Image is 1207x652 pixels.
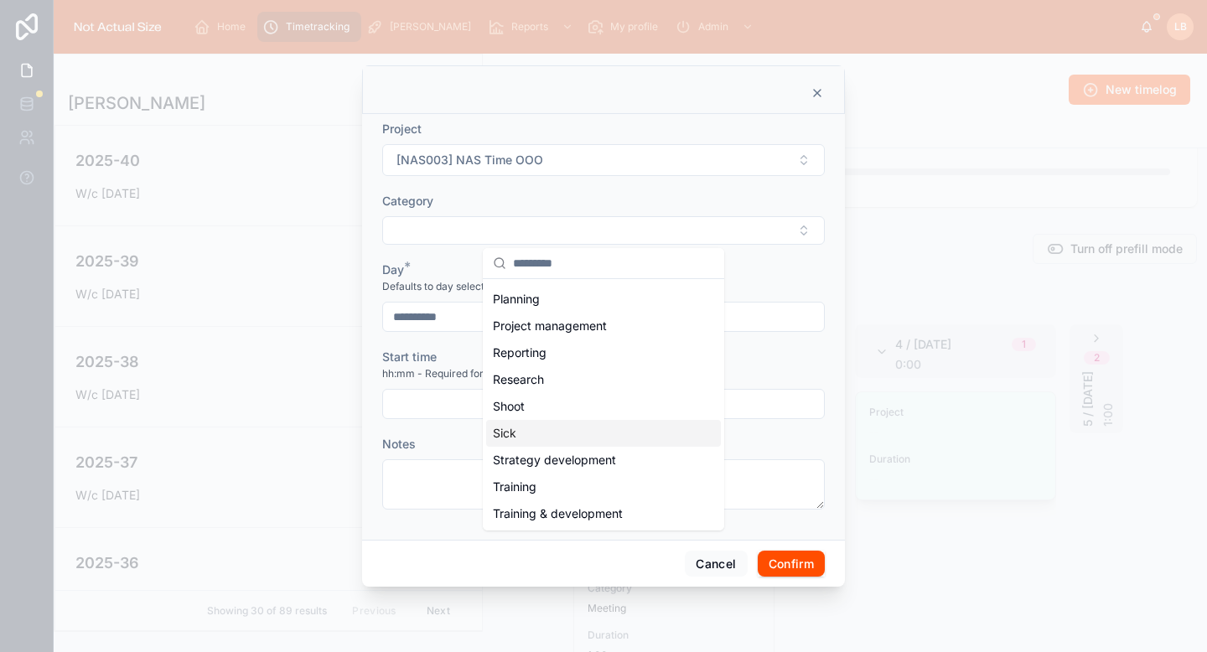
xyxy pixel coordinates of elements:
[382,122,422,136] span: Project
[758,551,825,577] button: Confirm
[493,505,623,522] span: Training & development
[493,398,525,415] span: Shoot
[493,371,544,388] span: Research
[493,425,516,442] span: Sick
[382,349,437,364] span: Start time
[382,367,553,380] span: hh:mm - Required for Holiday / OOO
[685,551,747,577] button: Cancel
[382,280,536,293] span: Defaults to day selected in week
[382,144,825,176] button: Select Button
[396,152,543,168] span: [NAS003] NAS Time OOO
[493,344,547,361] span: Reporting
[382,216,825,245] button: Select Button
[382,262,404,277] span: Day
[382,437,416,451] span: Notes
[483,279,724,530] div: Suggestions
[493,291,540,308] span: Planning
[493,452,616,468] span: Strategy development
[382,194,433,208] span: Category
[493,479,536,495] span: Training
[493,318,607,334] span: Project management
